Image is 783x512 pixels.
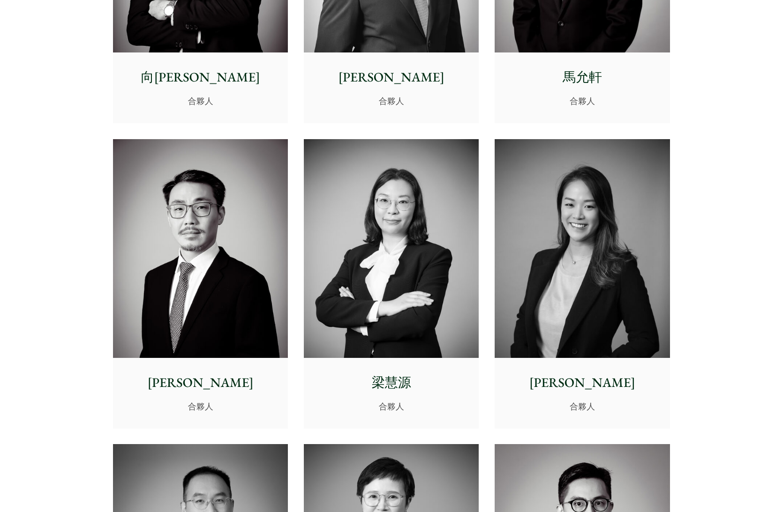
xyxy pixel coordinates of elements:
[311,67,471,87] p: [PERSON_NAME]
[311,400,471,413] p: 合夥人
[502,373,662,393] p: [PERSON_NAME]
[120,373,280,393] p: [PERSON_NAME]
[120,400,280,413] p: 合夥人
[311,373,471,393] p: 梁慧源
[502,67,662,87] p: 馬允軒
[311,95,471,107] p: 合夥人
[495,139,670,429] a: [PERSON_NAME] 合夥人
[113,139,288,429] a: [PERSON_NAME] 合夥人
[120,67,280,87] p: 向[PERSON_NAME]
[502,95,662,107] p: 合夥人
[502,400,662,413] p: 合夥人
[120,95,280,107] p: 合夥人
[304,139,479,429] a: 梁慧源 合夥人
